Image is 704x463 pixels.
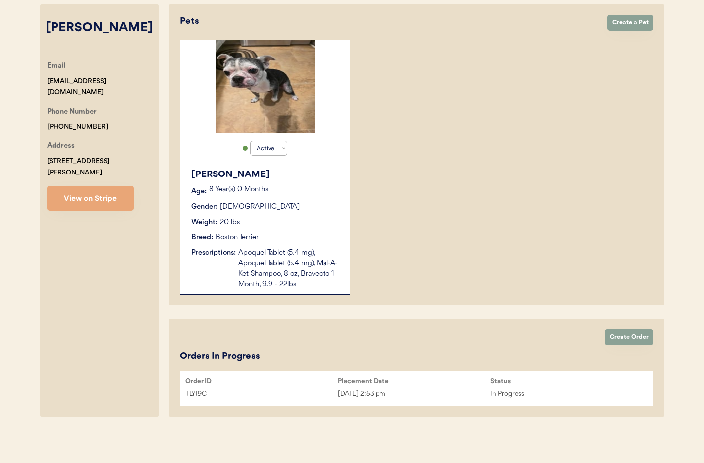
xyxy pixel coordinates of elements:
[220,202,300,212] div: [DEMOGRAPHIC_DATA]
[191,217,217,228] div: Weight:
[47,60,66,73] div: Email
[209,186,340,193] p: 8 Year(s) 0 Months
[220,217,240,228] div: 20 lbs
[47,140,75,153] div: Address
[191,202,217,212] div: Gender:
[191,248,236,258] div: Prescriptions:
[47,186,134,211] button: View on Stripe
[180,15,597,28] div: Pets
[216,40,315,133] img: 1000014723.jpg
[605,329,653,345] button: Create Order
[607,15,653,31] button: Create a Pet
[47,106,97,118] div: Phone Number
[490,377,643,385] div: Status
[191,232,213,243] div: Breed:
[185,377,338,385] div: Order ID
[338,388,490,400] div: [DATE] 2:53 pm
[191,168,340,181] div: [PERSON_NAME]
[238,248,340,289] div: Apoquel Tablet (5.4 mg), Apoquel Tablet (5.4 mg), Mal-A-Ket Shampoo, 8 oz, Bravecto 1 Month, 9.9 ...
[490,388,643,400] div: In Progress
[180,350,260,363] div: Orders In Progress
[47,156,159,178] div: [STREET_ADDRESS][PERSON_NAME]
[185,388,338,400] div: TLYI9C
[40,19,159,38] div: [PERSON_NAME]
[47,76,159,99] div: [EMAIL_ADDRESS][DOMAIN_NAME]
[338,377,490,385] div: Placement Date
[47,121,108,133] div: [PHONE_NUMBER]
[216,232,259,243] div: Boston Terrier
[191,186,207,197] div: Age:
